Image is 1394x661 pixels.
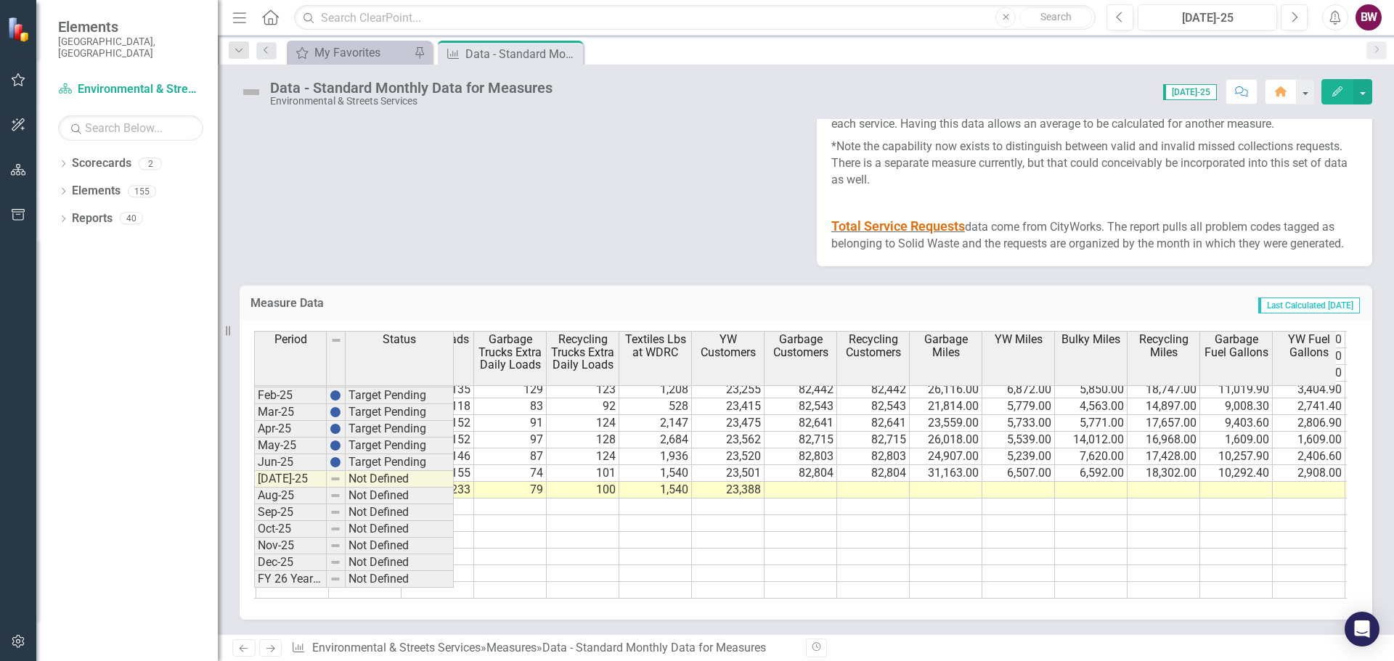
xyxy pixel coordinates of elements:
td: 18,747.00 [1128,382,1200,398]
td: 6,507.00 [982,465,1055,482]
div: Open Intercom Messenger [1345,612,1379,646]
td: 26,116.00 [910,382,982,398]
td: 2,147 [619,415,692,432]
td: Mar-25 [254,404,327,421]
td: Not Defined [346,538,454,554]
td: 82,715 [765,432,837,448]
span: Elements [58,18,203,36]
td: Target Pending [346,421,454,438]
img: Not Defined [240,81,263,104]
td: 21,814.00 [910,398,982,415]
td: 16,968.00 [1128,432,1200,448]
a: My Favorites [290,44,410,62]
td: 124 [547,415,619,432]
td: 14,897.00 [1128,398,1200,415]
td: FY 26 Year End [254,571,327,588]
td: Not Defined [346,571,454,588]
td: 83 [474,398,547,415]
td: 82,804 [837,465,910,482]
button: BW [1356,4,1382,30]
td: 82,804 [765,465,837,482]
td: 31,163.00 [910,465,982,482]
td: 97 [474,432,547,448]
img: BgCOk07PiH71IgAAAABJRU5ErkJggg== [330,456,341,468]
td: Target Pending [346,438,454,454]
td: 4,563.00 [1055,398,1128,415]
img: 8DAGhfEEPCf229AAAAAElFTkSuQmCC [330,473,341,485]
div: Data - Standard Monthly Data for Measures [542,641,766,654]
p: *Note the capability now exists to distinguish between valid and invalid missed collections reque... [831,136,1358,192]
td: 1,540 [619,482,692,498]
td: 2,806.90 [1273,415,1345,432]
td: Not Defined [346,504,454,521]
img: BgCOk07PiH71IgAAAABJRU5ErkJggg== [330,423,341,435]
td: 82,543 [765,398,837,415]
span: [DATE]-25 [1163,84,1217,100]
a: Elements [72,183,121,200]
img: 8DAGhfEEPCf229AAAAAElFTkSuQmCC [330,523,341,535]
a: Environmental & Streets Services [312,641,481,654]
td: Aug-25 [254,488,327,504]
td: 6,592.00 [1055,465,1128,482]
img: ClearPoint Strategy [7,17,33,42]
div: [DATE]-25 [1143,9,1272,27]
td: Target Pending [346,387,454,404]
td: 5,239.00 [982,448,1055,465]
td: 129 [474,382,547,398]
td: 2,684 [619,432,692,448]
td: 82,715 [837,432,910,448]
img: BgCOk07PiH71IgAAAABJRU5ErkJggg== [330,390,341,401]
span: Garbage Miles [913,333,979,358]
td: 1,540 [619,465,692,482]
td: 1,208 [619,382,692,398]
td: 23,562 [692,432,765,448]
img: 8DAGhfEEPCf229AAAAAElFTkSuQmCC [330,540,341,551]
td: Nov-25 [254,538,327,554]
span: Last Calculated [DATE] [1258,297,1360,313]
td: 101 [547,465,619,482]
td: Apr-25 [254,421,327,438]
td: 82,442 [837,382,910,398]
td: 82,803 [837,448,910,465]
td: 17,428.00 [1128,448,1200,465]
button: [DATE]-25 [1138,4,1277,30]
td: 5,733.00 [982,415,1055,432]
td: 92 [547,398,619,415]
td: 82,543 [837,398,910,415]
td: 17,657.00 [1128,415,1200,432]
td: Sep-25 [254,504,327,521]
span: Recycling Trucks Extra Daily Loads [550,333,616,371]
td: 79 [474,482,547,498]
small: [GEOGRAPHIC_DATA], [GEOGRAPHIC_DATA] [58,36,203,59]
td: 14,012.00 [1055,432,1128,448]
span: Garbage Customers [767,333,833,358]
td: 26,018.00 [910,432,982,448]
td: 11,019.90 [1200,382,1273,398]
span: Recycling Miles [1130,333,1197,358]
td: 5,771.00 [1055,415,1128,432]
td: Feb-25 [254,387,327,404]
td: 87 [474,448,547,465]
span: Total Service Requests [831,218,965,234]
td: 2,908.00 [1273,465,1345,482]
td: 9,403.60 [1200,415,1273,432]
td: 9,008.30 [1200,398,1273,415]
td: 10,257.90 [1200,448,1273,465]
span: Textiles Lbs at WDRC [622,333,688,358]
td: Target Pending [346,454,454,471]
td: 23,559.00 [910,415,982,432]
td: 5,779.00 [982,398,1055,415]
span: Garbage Fuel Gallons [1203,333,1269,358]
td: 528 [619,398,692,415]
td: Target Pending [346,404,454,421]
td: Not Defined [346,471,454,488]
span: YW Customers [695,333,761,358]
span: Recycling Customers [840,333,906,358]
td: 23,388 [692,482,765,498]
td: Oct-25 [254,521,327,538]
div: Data - Standard Monthly Data for Measures [465,45,579,63]
td: 10,292.40 [1200,465,1273,482]
span: Search [1040,11,1072,22]
button: Search [1019,7,1092,28]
